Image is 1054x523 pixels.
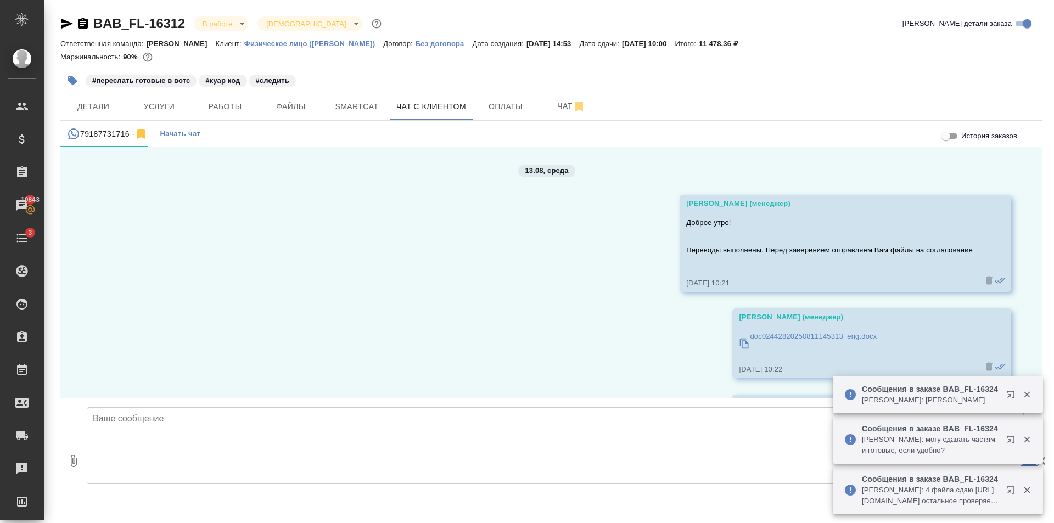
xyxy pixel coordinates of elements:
[92,75,190,86] p: #переслать готовые в вотс
[1000,384,1026,410] button: Открыть в новой вкладке
[862,395,999,406] p: [PERSON_NAME]: [PERSON_NAME]
[675,40,699,48] p: Итого:
[133,100,186,114] span: Услуги
[862,384,999,395] p: Сообщения в заказе BAB_FL-16324
[3,192,41,219] a: 10843
[199,100,251,114] span: Работы
[573,100,586,113] svg: Отписаться
[526,40,580,48] p: [DATE] 14:53
[141,50,155,64] button: 970.04 RUB;
[383,40,416,48] p: Договор:
[1000,479,1026,505] button: Открыть в новой вкладке
[1016,390,1038,400] button: Закрыть
[750,331,877,342] p: doc02442820250811145313_eng.docx
[479,100,532,114] span: Оплаты
[862,474,999,485] p: Сообщения в заказе BAB_FL-16324
[1016,435,1038,445] button: Закрыть
[67,100,120,114] span: Детали
[330,100,383,114] span: Smartcat
[739,328,973,358] a: doc02442820250811145313_eng.docx
[147,40,216,48] p: [PERSON_NAME]
[76,17,89,30] button: Скопировать ссылку
[369,16,384,31] button: Доп статусы указывают на важность/срочность заказа
[902,18,1012,29] span: [PERSON_NAME] детали заказа
[134,127,148,140] svg: Отписаться
[60,121,1042,147] div: simple tabs example
[244,38,383,48] a: Физическое лицо ([PERSON_NAME])
[256,75,289,86] p: #следить
[686,198,973,209] div: [PERSON_NAME] (менеджер)
[580,40,622,48] p: Дата сдачи:
[160,128,200,140] span: Начать чат
[686,217,973,228] p: Доброе утро!
[686,278,973,289] div: [DATE] 10:21
[60,40,147,48] p: Ответственная команда:
[699,40,746,48] p: 11 478,36 ₽
[154,121,206,147] button: Начать чат
[14,194,46,205] span: 10843
[244,40,383,48] p: Физическое лицо ([PERSON_NAME])
[123,53,140,61] p: 90%
[472,40,526,48] p: Дата создания:
[862,423,999,434] p: Сообщения в заказе BAB_FL-16324
[739,364,973,375] div: [DATE] 10:22
[686,245,973,256] p: Переводы выполнены. Перед заверением отправляем Вам файлы на согласование
[257,16,362,31] div: В работе
[862,485,999,507] p: [PERSON_NAME]: 4 файла сдаю [URL][DOMAIN_NAME] остальное проверяем. в теч часа-двух закончим
[739,312,973,323] div: [PERSON_NAME] (менеджер)
[216,40,244,48] p: Клиент:
[1000,429,1026,455] button: Открыть в новой вкладке
[60,53,123,61] p: Маржинальность:
[199,19,236,29] button: В работе
[622,40,675,48] p: [DATE] 10:00
[545,99,598,113] span: Чат
[194,16,249,31] div: В работе
[525,165,568,176] p: 13.08, среда
[60,17,74,30] button: Скопировать ссылку для ЯМессенджера
[862,434,999,456] p: [PERSON_NAME]: могу сдавать частями готовые, если удобно?
[739,398,973,409] div: [PERSON_NAME] (менеджер)
[416,40,473,48] p: Без договора
[3,224,41,252] a: 3
[416,38,473,48] a: Без договора
[60,69,85,93] button: Добавить тэг
[67,127,148,141] div: 79187731716 (Екатерина) - (undefined)
[961,131,1017,142] span: История заказов
[21,227,38,238] span: 3
[93,16,185,31] a: BAB_FL-16312
[205,75,240,86] p: #куар код
[1016,485,1038,495] button: Закрыть
[396,100,466,114] span: Чат с клиентом
[265,100,317,114] span: Файлы
[263,19,349,29] button: [DEMOGRAPHIC_DATA]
